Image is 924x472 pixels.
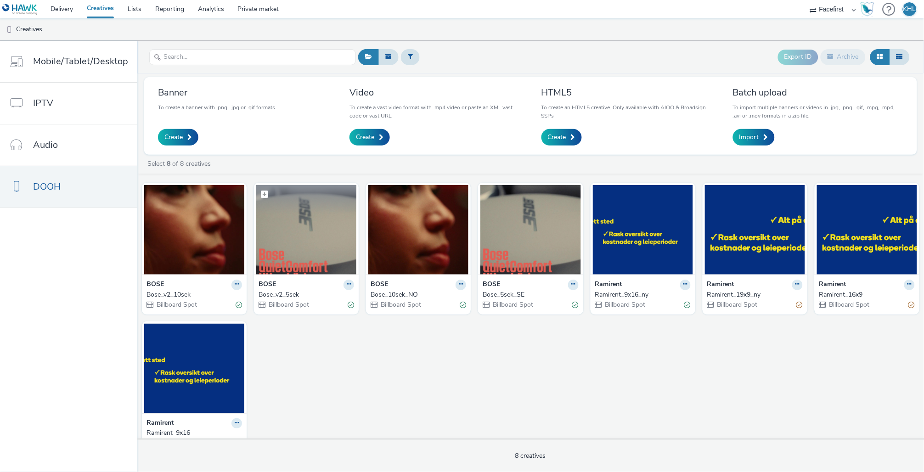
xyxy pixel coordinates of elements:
input: Search... [149,49,356,65]
span: IPTV [33,96,53,110]
div: Ramirent_9x16_ny [595,290,687,299]
img: undefined Logo [2,4,38,15]
div: Valid [348,300,354,310]
span: DOOH [33,180,61,193]
strong: 8 [167,159,170,168]
div: Ramirent_9x16 [146,428,238,438]
div: Ramirent_16x9 [819,290,911,299]
span: Billboard Spot [156,300,197,309]
p: To import multiple banners or videos in .jpg, .png, .gif, .mpg, .mp4, .avi or .mov formats in a z... [733,103,903,120]
div: Partially valid [908,300,915,310]
h3: HTML5 [541,86,712,99]
div: Valid [572,300,579,310]
a: Bose_5sek_SE [483,290,578,299]
h3: Banner [158,86,276,99]
div: Valid [460,300,466,310]
span: Billboard Spot [380,300,421,309]
h3: Batch upload [733,86,903,99]
span: Import [739,133,759,142]
span: Billboard Spot [492,300,533,309]
span: Create [356,133,374,142]
img: Bose_v2_5sek visual [256,185,356,275]
div: Valid [684,300,691,310]
strong: BOSE [371,280,388,290]
img: Bose_v2_10sek visual [144,185,244,275]
strong: BOSE [483,280,500,290]
strong: Ramirent [707,280,734,290]
strong: BOSE [259,280,276,290]
button: Grid [870,49,890,65]
div: KHL [903,2,916,16]
a: Bose_10sek_NO [371,290,466,299]
span: Create [548,133,566,142]
p: To create an HTML5 creative. Only available with AIOO & Broadsign SSPs [541,103,712,120]
div: Bose_10sek_NO [371,290,462,299]
strong: Ramirent [146,418,174,429]
span: Create [164,133,183,142]
a: Create [541,129,582,146]
img: Hawk Academy [861,2,874,17]
a: Select of 8 creatives [146,159,214,168]
div: Ramirent_19x9_ny [707,290,799,299]
a: Import [733,129,775,146]
p: To create a banner with .png, .jpg or .gif formats. [158,103,276,112]
img: Ramirent_19x9_ny visual [705,185,805,275]
h3: Video [349,86,520,99]
div: Bose_v2_5sek [259,290,350,299]
a: Bose_v2_5sek [259,290,354,299]
button: Archive [821,49,866,65]
span: Audio [33,138,58,152]
a: Bose_v2_10sek [146,290,242,299]
a: Hawk Academy [861,2,878,17]
span: Billboard Spot [828,300,870,309]
strong: BOSE [146,280,164,290]
a: Ramirent_9x16_ny [595,290,691,299]
button: Export ID [778,50,818,64]
button: Table [890,49,910,65]
a: Ramirent_9x16 [146,428,242,438]
span: Billboard Spot [716,300,758,309]
img: dooh [5,25,14,34]
span: Billboard Spot [268,300,309,309]
p: To create a vast video format with .mp4 video or paste an XML vast code or vast URL. [349,103,520,120]
a: Ramirent_16x9 [819,290,915,299]
div: Partially valid [796,300,803,310]
span: Mobile/Tablet/Desktop [33,55,128,68]
strong: Ramirent [595,280,622,290]
strong: Ramirent [819,280,846,290]
img: Bose_10sek_NO visual [368,185,468,275]
span: 8 creatives [515,451,546,460]
a: Create [158,129,198,146]
div: Bose_v2_10sek [146,290,238,299]
img: Ramirent_16x9 visual [817,185,917,275]
img: Ramirent_9x16 visual [144,324,244,413]
a: Ramirent_19x9_ny [707,290,803,299]
span: Billboard Spot [604,300,646,309]
div: Bose_5sek_SE [483,290,575,299]
img: Ramirent_9x16_ny visual [593,185,693,275]
img: Bose_5sek_SE visual [480,185,580,275]
div: Valid [236,300,242,310]
a: Create [349,129,390,146]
